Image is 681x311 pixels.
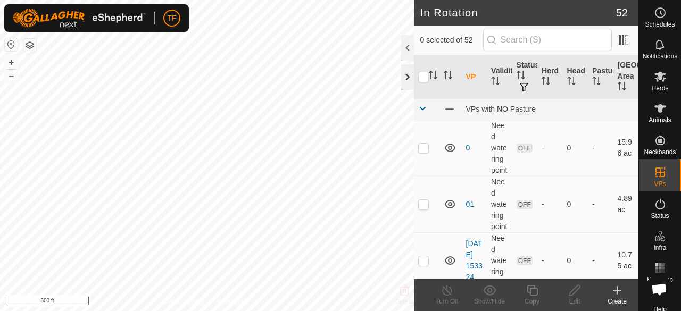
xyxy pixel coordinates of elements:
div: - [542,199,558,210]
span: Schedules [645,21,675,28]
p-sorticon: Activate to sort [567,78,576,87]
button: + [5,56,18,69]
th: Status [512,55,537,99]
div: Show/Hide [468,297,511,306]
span: Neckbands [644,149,676,155]
div: Turn Off [426,297,468,306]
span: VPs [654,181,666,187]
div: VPs with NO Pasture [466,105,634,113]
td: 4.89 ac [613,176,638,232]
span: Infra [653,245,666,251]
a: 01 [466,200,475,208]
button: Map Layers [23,39,36,52]
span: OFF [517,200,533,209]
td: 0 [563,176,588,232]
th: Herd [537,55,562,99]
span: 52 [616,5,628,21]
a: Contact Us [217,297,248,307]
span: Animals [649,117,671,123]
div: - [542,142,558,154]
span: OFF [517,144,533,153]
p-sorticon: Activate to sort [542,78,550,87]
span: Status [651,213,669,219]
button: – [5,70,18,82]
input: Search (S) [483,29,612,51]
button: Reset Map [5,38,18,51]
h2: In Rotation [420,6,616,19]
p-sorticon: Activate to sort [592,78,601,87]
span: OFF [517,256,533,265]
td: Need watering point [487,120,512,176]
td: - [588,120,613,176]
td: 0 [563,232,588,289]
span: Heatmap [647,276,673,283]
p-sorticon: Activate to sort [618,83,626,92]
p-sorticon: Activate to sort [429,72,437,81]
img: Gallagher Logo [13,9,146,28]
td: 15.96 ac [613,120,638,176]
td: 0 [563,120,588,176]
p-sorticon: Activate to sort [517,72,525,81]
span: Notifications [643,53,677,60]
div: Create [596,297,638,306]
span: TF [167,13,176,24]
td: Need watering point [487,232,512,289]
td: 10.75 ac [613,232,638,289]
span: Herds [651,85,668,91]
th: Pasture [588,55,613,99]
td: - [588,232,613,289]
a: Privacy Policy [165,297,205,307]
a: [DATE] 153324 [466,239,483,281]
div: Copy [511,297,553,306]
div: - [542,255,558,266]
p-sorticon: Activate to sort [444,72,452,81]
td: - [588,176,613,232]
th: Validity [487,55,512,99]
th: Head [563,55,588,99]
th: [GEOGRAPHIC_DATA] Area [613,55,638,99]
span: 0 selected of 52 [420,35,483,46]
a: 0 [466,144,470,152]
td: Need watering point [487,176,512,232]
th: VP [462,55,487,99]
p-sorticon: Activate to sort [491,78,500,87]
div: Edit [553,297,596,306]
div: Open chat [645,275,674,304]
